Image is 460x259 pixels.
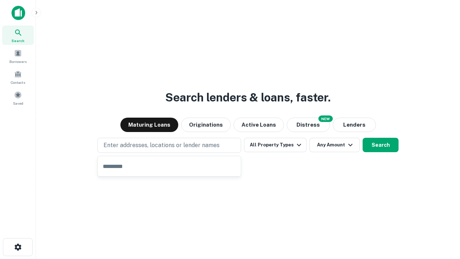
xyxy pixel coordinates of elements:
div: NEW [318,115,333,122]
span: Saved [13,100,23,106]
button: Search distressed loans with lien and other non-mortgage details. [287,118,330,132]
img: capitalize-icon.png [11,6,25,20]
p: Enter addresses, locations or lender names [103,141,220,150]
button: Active Loans [234,118,284,132]
a: Borrowers [2,46,34,66]
button: All Property Types [244,138,307,152]
span: Search [11,38,24,44]
button: Originations [181,118,231,132]
button: Any Amount [309,138,360,152]
button: Lenders [333,118,376,132]
span: Contacts [11,79,25,85]
button: Enter addresses, locations or lender names [97,138,241,153]
a: Saved [2,88,34,108]
a: Contacts [2,67,34,87]
button: Search [363,138,399,152]
button: Maturing Loans [120,118,178,132]
span: Borrowers [9,59,27,64]
iframe: Chat Widget [424,201,460,236]
a: Search [2,26,34,45]
h3: Search lenders & loans, faster. [165,89,331,106]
